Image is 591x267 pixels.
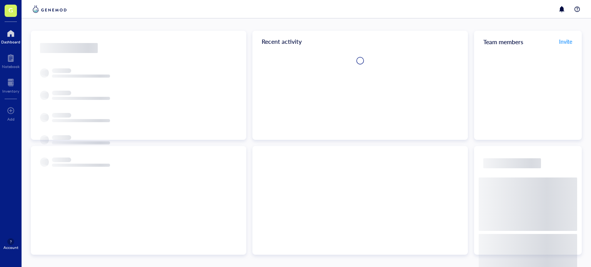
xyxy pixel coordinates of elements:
[31,5,68,14] img: genemod-logo
[559,35,573,48] button: Invite
[1,27,20,44] a: Dashboard
[2,89,19,93] div: Inventory
[474,31,582,52] div: Team members
[559,38,572,45] span: Invite
[2,76,19,93] a: Inventory
[2,64,20,69] div: Notebook
[3,245,18,250] div: Account
[252,31,468,52] div: Recent activity
[7,117,15,121] div: Add
[8,5,13,15] span: G
[1,40,20,44] div: Dashboard
[2,52,20,69] a: Notebook
[10,239,12,244] span: ?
